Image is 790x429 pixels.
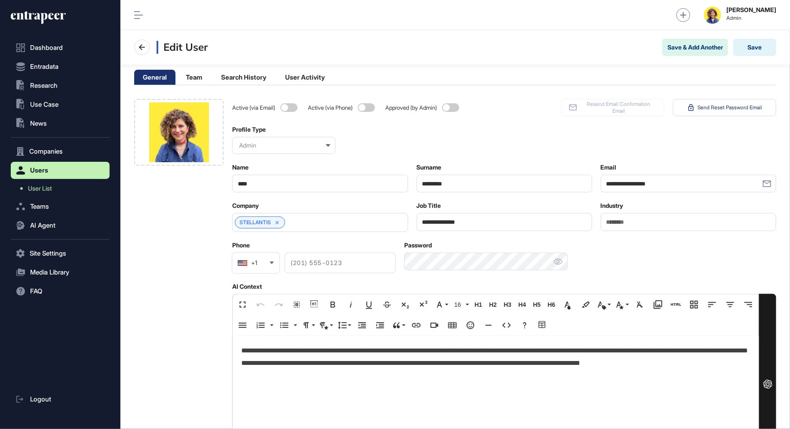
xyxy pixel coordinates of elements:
[300,317,316,334] button: Paragraph Format
[516,317,533,334] button: Help (⌘/)
[30,222,55,229] span: AI Agent
[379,296,395,313] button: Strikethrough (⌘S)
[30,396,51,403] span: Logout
[390,317,406,334] button: Quote
[498,317,515,334] button: Code View
[318,317,334,334] button: Paragraph Style
[650,296,666,313] button: Media Library
[501,301,514,309] span: H3
[686,296,702,313] button: Responsive Layout
[30,82,58,89] span: Research
[343,296,359,313] button: Italic (⌘I)
[472,301,485,309] span: H1
[535,317,551,334] button: Table Builder
[336,317,352,334] button: Line Height
[486,296,499,313] button: H2
[486,301,499,309] span: H2
[15,181,110,196] a: User List
[530,301,543,309] span: H5
[11,96,110,113] button: Use Case
[516,301,529,309] span: H4
[30,44,63,51] span: Dashboard
[740,296,756,313] button: Align Right
[212,70,275,85] li: Search History
[417,202,441,209] label: Job Title
[134,99,224,166] div: Profile Image
[11,39,110,56] a: Dashboard
[480,317,497,334] button: Insert Horizontal Line
[252,317,269,334] button: Ordered List
[545,296,558,313] button: H6
[234,317,251,334] button: Align Justify
[361,296,377,313] button: Underline (⌘U)
[632,296,648,313] button: Clear Formatting
[232,242,250,249] label: Phone
[271,296,287,313] button: Redo (⌘⇧Z)
[545,301,558,309] span: H6
[11,391,110,408] a: Logout
[415,296,431,313] button: Superscript
[704,296,720,313] button: Align Left
[516,296,529,313] button: H4
[559,296,576,313] button: Text Color
[614,296,630,313] button: Inline Style
[232,164,249,171] label: Name
[11,264,110,281] button: Media Library
[291,317,298,334] button: Unordered List
[417,164,442,171] label: Surname
[433,296,449,313] button: Font Family
[722,296,738,313] button: Align Center
[157,41,208,54] h3: Edit User
[30,288,42,295] span: FAQ
[11,58,110,75] button: Entradata
[11,77,110,94] button: Research
[251,260,257,266] div: +1
[704,6,721,24] img: admin-avatar
[668,296,684,313] button: Add HTML
[29,148,63,155] span: Companies
[673,99,776,116] button: Send Reset Password Email
[30,120,47,127] span: News
[733,39,776,56] button: Save
[11,217,110,234] button: AI Agent
[30,269,69,276] span: Media Library
[530,296,543,313] button: H5
[578,296,594,313] button: Background Color
[11,162,110,179] button: Users
[232,105,277,111] span: Active (via Email)
[252,296,269,313] button: Undo (⌘Z)
[726,15,776,21] span: Admin
[601,164,617,171] label: Email
[30,101,58,108] span: Use Case
[232,126,266,133] label: Profile Type
[30,203,49,210] span: Teams
[385,105,439,111] span: Approved (by Admin)
[308,105,354,111] span: Active (via Phone)
[277,70,333,85] li: User Activity
[726,6,776,13] strong: [PERSON_NAME]
[11,198,110,215] button: Teams
[472,296,485,313] button: H1
[596,296,612,313] button: Inline Class
[462,317,479,334] button: Emoticons
[601,202,624,209] label: Industry
[325,296,341,313] button: Bold (⌘B)
[267,317,274,334] button: Ordered List
[662,39,728,56] button: Save & Add Another
[30,250,66,257] span: Site Settings
[404,242,432,249] label: Password
[408,317,424,334] button: Insert Link (⌘K)
[30,63,58,70] span: Entradata
[451,296,470,313] button: 16
[232,202,259,209] label: Company
[11,283,110,300] button: FAQ
[397,296,413,313] button: Subscript
[237,260,247,266] img: United States
[232,283,262,290] label: AI Context
[134,70,175,85] li: General
[444,317,461,334] button: Insert Table
[307,296,323,313] button: Show blocks
[240,219,271,225] a: STELLANTIS
[372,317,388,334] button: Increase Indent (⌘])
[289,296,305,313] button: Select All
